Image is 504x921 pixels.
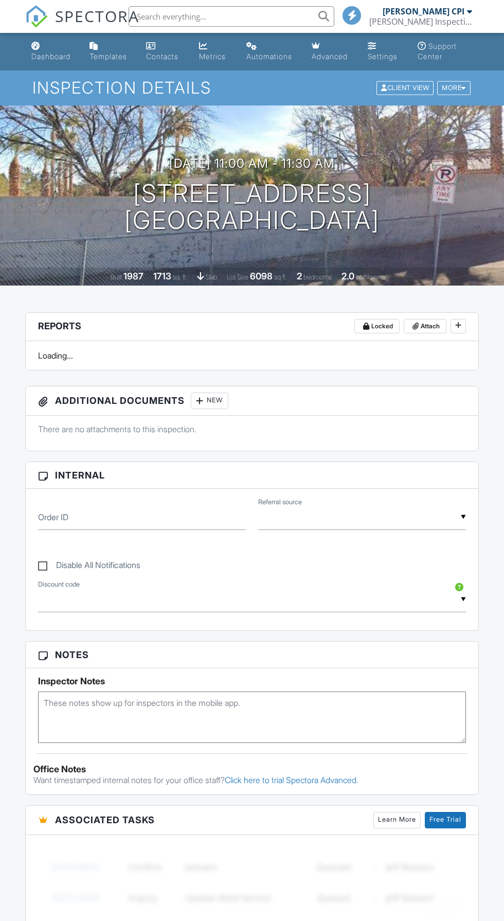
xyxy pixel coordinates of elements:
[146,52,178,61] div: Contacts
[38,511,68,523] label: Order ID
[274,273,287,281] span: sq.ft.
[312,52,348,61] div: Advanced
[418,42,457,61] div: Support Center
[368,52,398,61] div: Settings
[199,52,226,61] div: Metrics
[373,812,421,828] a: Learn More
[123,271,143,281] div: 1987
[258,498,302,507] label: Referral source
[32,79,471,97] h1: Inspection Details
[303,273,332,281] span: bedrooms
[225,775,358,785] a: Click here to trial Spectora Advanced.
[26,386,478,416] h3: Additional Documents
[206,273,217,281] span: slab
[413,37,477,66] a: Support Center
[27,37,77,66] a: Dashboard
[173,273,187,281] span: sq. ft.
[308,37,355,66] a: Advanced
[33,764,471,774] div: Office Notes
[31,52,70,61] div: Dashboard
[246,52,292,61] div: Automations
[297,271,302,281] div: 2
[111,273,122,281] span: Built
[376,81,434,95] div: Client View
[33,774,471,786] p: Want timestamped internal notes for your office staff?
[437,81,471,95] div: More
[250,271,273,281] div: 6098
[25,14,139,36] a: SPECTORA
[375,83,436,91] a: Client View
[364,37,405,66] a: Settings
[25,5,48,28] img: The Best Home Inspection Software - Spectora
[38,580,80,589] label: Discount code
[169,156,335,170] h3: [DATE] 11:00 am - 11:30 am
[242,37,299,66] a: Automations (Basic)
[383,6,464,16] div: [PERSON_NAME] CPI
[191,393,228,409] div: New
[425,812,466,828] a: Free Trial
[38,676,466,686] h5: Inspector Notes
[124,180,380,235] h1: [STREET_ADDRESS] [GEOGRAPHIC_DATA]
[55,813,155,827] span: Associated Tasks
[38,423,466,435] p: There are no attachments to this inspection.
[227,273,248,281] span: Lot Size
[142,37,187,66] a: Contacts
[341,271,354,281] div: 2.0
[89,52,127,61] div: Templates
[195,37,234,66] a: Metrics
[85,37,134,66] a: Templates
[26,462,478,489] h3: Internal
[26,642,478,668] h3: Notes
[38,560,140,573] label: Disable All Notifications
[356,273,385,281] span: bathrooms
[129,6,334,27] input: Search everything...
[153,271,171,281] div: 1713
[369,16,472,27] div: Jackson Inspections LLC
[55,5,139,27] span: SPECTORA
